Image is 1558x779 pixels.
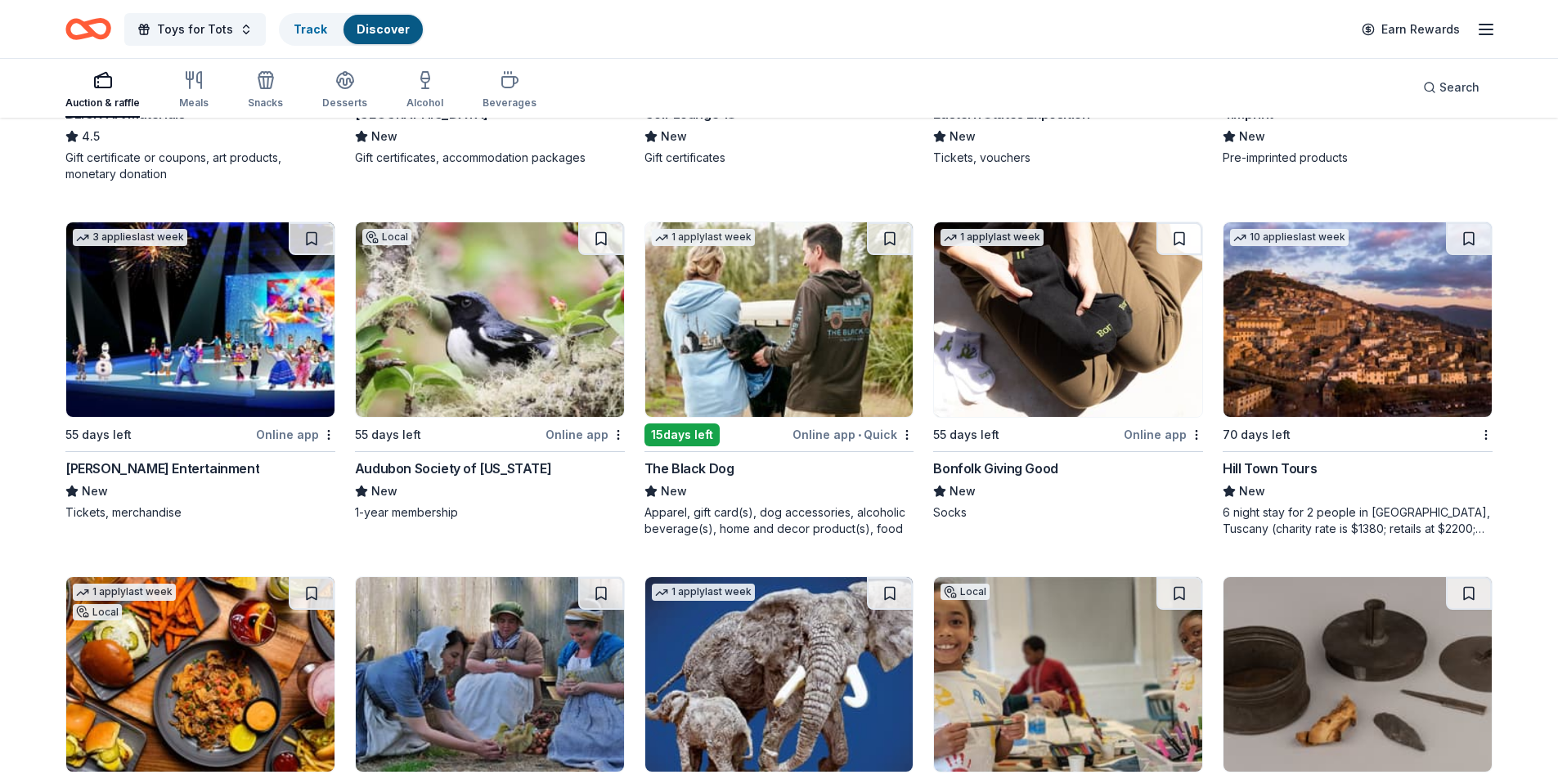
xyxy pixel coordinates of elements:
[933,222,1203,521] a: Image for Bonfolk Giving Good1 applylast week55 days leftOnline appBonfolk Giving GoodNewSocks
[644,222,914,537] a: Image for The Black Dog1 applylast week15days leftOnline app•QuickThe Black DogNewApparel, gift c...
[1223,504,1493,537] div: 6 night stay for 2 people in [GEOGRAPHIC_DATA], Tuscany (charity rate is $1380; retails at $2200;...
[82,481,108,501] span: New
[941,229,1044,246] div: 1 apply last week
[157,20,233,39] span: Toys for Tots
[65,64,140,118] button: Auction & raffle
[65,504,335,521] div: Tickets, merchandise
[933,504,1203,521] div: Socks
[1239,481,1265,501] span: New
[65,425,132,445] div: 55 days left
[371,127,397,146] span: New
[82,127,100,146] span: 4.5
[124,13,266,46] button: Toys for Tots
[950,127,976,146] span: New
[248,64,283,118] button: Snacks
[941,584,990,600] div: Local
[483,96,537,110] div: Beverages
[65,96,140,110] div: Auction & raffle
[179,96,209,110] div: Meals
[73,229,187,246] div: 3 applies last week
[66,222,334,417] img: Image for Feld Entertainment
[933,459,1057,478] div: Bonfolk Giving Good
[645,577,914,772] img: Image for Foundation Michelangelo
[256,424,335,445] div: Online app
[934,222,1202,417] img: Image for Bonfolk Giving Good
[1223,222,1493,537] a: Image for Hill Town Tours 10 applieslast week70 days leftHill Town ToursNew6 night stay for 2 peo...
[356,222,624,417] img: Image for Audubon Society of Rhode Island
[355,504,625,521] div: 1-year membership
[1239,127,1265,146] span: New
[1230,229,1349,246] div: 10 applies last week
[1224,222,1492,417] img: Image for Hill Town Tours
[279,13,424,46] button: TrackDiscover
[248,96,283,110] div: Snacks
[355,425,421,445] div: 55 days left
[546,424,625,445] div: Online app
[371,481,397,501] span: New
[1124,424,1203,445] div: Online app
[950,481,976,501] span: New
[355,222,625,521] a: Image for Audubon Society of Rhode IslandLocal55 days leftOnline appAudubon Society of [US_STATE]...
[933,150,1203,166] div: Tickets, vouchers
[934,577,1202,772] img: Image for Providence Children’s Museum
[652,584,755,601] div: 1 apply last week
[356,577,624,772] img: Image for Coggeshall Farm Museum
[65,10,111,48] a: Home
[645,222,914,417] img: Image for The Black Dog
[73,584,176,601] div: 1 apply last week
[357,22,410,36] a: Discover
[1223,425,1291,445] div: 70 days left
[483,64,537,118] button: Beverages
[406,64,443,118] button: Alcohol
[66,577,334,772] img: Image for Wood-n-Tap
[644,150,914,166] div: Gift certificates
[322,96,367,110] div: Desserts
[644,459,734,478] div: The Black Dog
[406,96,443,110] div: Alcohol
[644,423,720,446] div: 15 days left
[1352,15,1470,44] a: Earn Rewards
[644,504,914,537] div: Apparel, gift card(s), dog accessories, alcoholic beverage(s), home and decor product(s), food
[652,229,755,246] div: 1 apply last week
[933,425,999,445] div: 55 days left
[65,150,335,182] div: Gift certificate or coupons, art products, monetary donation
[858,428,861,441] span: •
[661,481,687,501] span: New
[294,22,327,36] a: Track
[661,127,687,146] span: New
[65,222,335,521] a: Image for Feld Entertainment3 applieslast week55 days leftOnline app[PERSON_NAME] EntertainmentNe...
[1439,78,1479,97] span: Search
[355,459,551,478] div: Audubon Society of [US_STATE]
[65,459,259,478] div: [PERSON_NAME] Entertainment
[322,64,367,118] button: Desserts
[1224,577,1492,772] img: Image for Old Sturbridge Village
[355,150,625,166] div: Gift certificates, accommodation packages
[1410,71,1493,104] button: Search
[179,64,209,118] button: Meals
[1223,459,1317,478] div: Hill Town Tours
[792,424,914,445] div: Online app Quick
[362,229,411,245] div: Local
[1223,150,1493,166] div: Pre-imprinted products
[73,604,122,620] div: Local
